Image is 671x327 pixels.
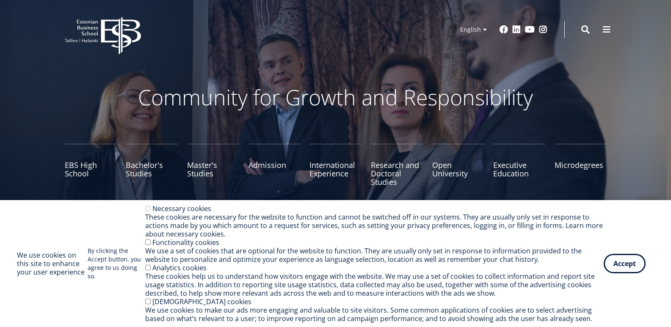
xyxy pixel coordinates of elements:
[126,144,178,186] a: Bachelor's Studies
[309,144,362,186] a: International Experience
[432,144,484,186] a: Open University
[555,144,607,186] a: Microdegrees
[539,25,547,34] a: Instagram
[65,144,117,186] a: EBS High School
[17,251,88,276] h2: We use cookies on this site to enhance your user experience
[145,247,604,264] div: We use a set of cookies that are optional for the website to function. They are usually only set ...
[111,85,560,110] p: Community for Growth and Responsibility
[500,25,508,34] a: Facebook
[145,213,604,238] div: These cookies are necessary for the website to function and cannot be switched off in our systems...
[145,306,604,323] div: We use cookies to make our ads more engaging and valuable to site visitors. Some common applicati...
[152,204,211,213] label: Necessary cookies
[152,238,219,247] label: Functionality cookies
[249,144,301,186] a: Admission
[493,144,545,186] a: Executive Education
[88,247,145,280] p: By clicking the Accept button, you agree to us doing so.
[371,144,423,186] a: Research and Doctoral Studies
[525,25,535,34] a: Youtube
[152,263,207,272] label: Analytics cookies
[145,272,604,297] div: These cookies help us to understand how visitors engage with the website. We may use a set of coo...
[512,25,521,34] a: Linkedin
[604,254,646,273] button: Accept
[187,144,239,186] a: Master's Studies
[152,297,251,306] label: [DEMOGRAPHIC_DATA] cookies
